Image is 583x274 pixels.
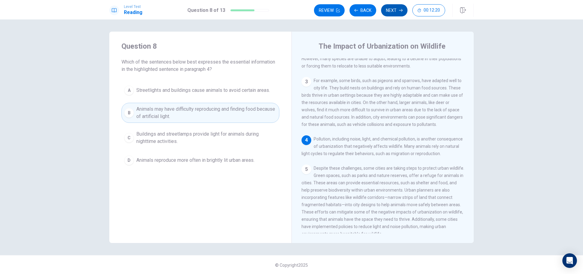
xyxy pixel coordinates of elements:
span: Pollution, including noise, light, and chemical pollution, is another consequence of urbanization... [302,137,463,156]
span: For example, some birds, such as pigeons and sparrows, have adapted well to city life. They build... [302,78,463,127]
span: Streetlights and buildings cause animals to avoid certain areas. [136,87,270,94]
div: 4 [302,135,311,145]
h1: Question 8 of 13 [187,7,225,14]
button: Back [349,4,376,16]
div: 3 [302,77,311,87]
span: Despite these challenges, some cities are taking steps to protect urban wildlife. Green spaces, s... [302,166,464,236]
button: CBuildings and streetlamps provide light for animals during nighttime activities. [121,128,279,148]
span: Which of the sentences below best expresses the essential information in the highlighted sentence... [121,58,279,73]
span: 00:12:20 [424,8,440,13]
div: A [124,85,134,95]
div: 5 [302,165,311,174]
h4: Question 8 [121,41,279,51]
div: C [124,133,134,143]
button: BAnimals may have difficulty reproducing and finding food because of artificial light. [121,103,279,123]
div: D [124,155,134,165]
span: Level Test [124,5,142,9]
button: Next [381,4,407,16]
div: Open Intercom Messenger [562,253,577,268]
span: Animals reproduce more often in brightly lit urban areas. [136,157,254,164]
span: Animals may have difficulty reproducing and finding food because of artificial light. [136,106,277,120]
button: DAnimals reproduce more often in brightly lit urban areas. [121,153,279,168]
span: © Copyright 2025 [275,263,308,268]
button: 00:12:20 [412,4,445,16]
h4: The Impact of Urbanization on Wildlife [319,41,445,51]
h1: Reading [124,9,142,16]
button: Review [314,4,345,16]
span: Buildings and streetlamps provide light for animals during nighttime activities. [136,130,277,145]
button: AStreetlights and buildings cause animals to avoid certain areas. [121,83,279,98]
div: B [124,108,134,118]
